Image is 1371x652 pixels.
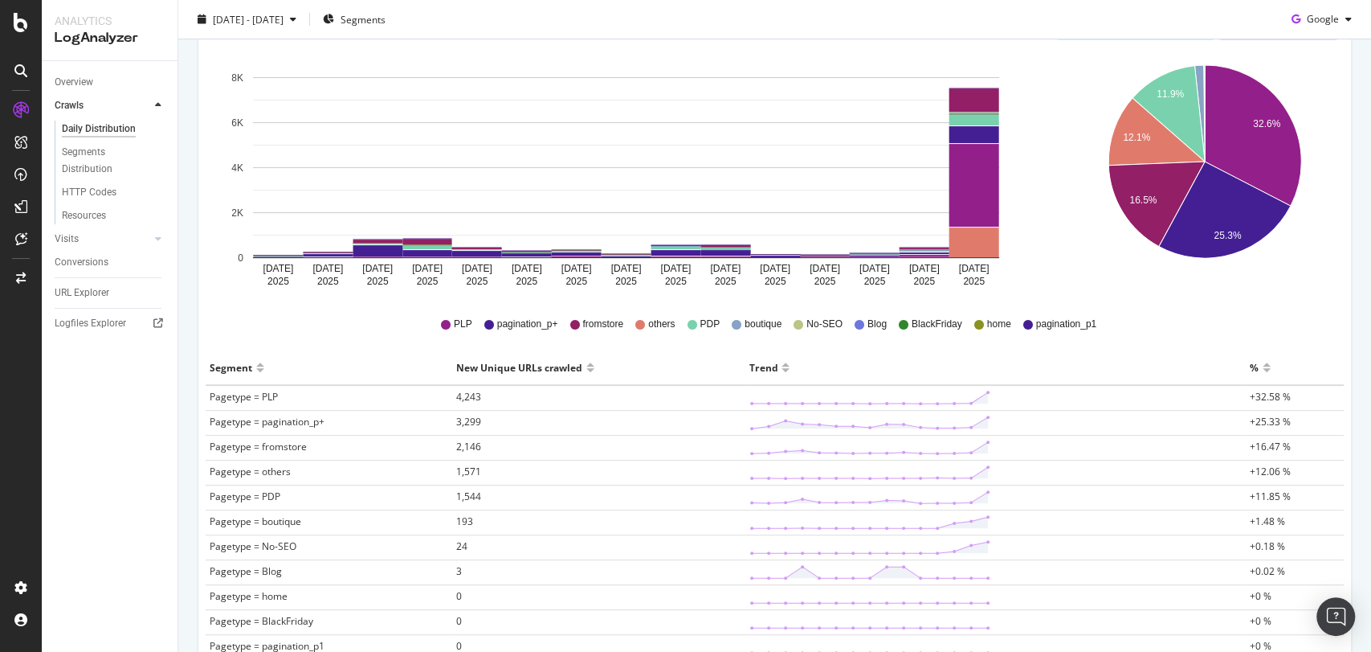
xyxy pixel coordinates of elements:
span: [DATE] - [DATE] [213,12,284,26]
span: fromstore [582,318,623,331]
a: Overview [55,74,166,91]
a: Visits [55,231,150,248]
span: Segments [341,12,386,26]
button: [DATE] - [DATE] [191,6,303,32]
text: [DATE] [810,263,840,274]
span: PLP [454,318,472,331]
span: No-SEO [806,318,843,331]
text: 2025 [417,276,439,287]
a: Segments Distribution [62,144,166,178]
span: 1,571 [456,465,481,478]
text: 2025 [565,276,587,287]
span: +32.58 % [1250,390,1291,404]
span: +0 % [1250,589,1271,603]
span: +0.02 % [1250,564,1285,578]
span: +0.18 % [1250,539,1285,553]
text: [DATE] [859,263,890,274]
text: 2K [231,207,243,219]
text: 2025 [516,276,537,287]
span: +25.33 % [1250,415,1291,429]
div: A chart. [1075,53,1335,294]
a: Conversions [55,254,166,271]
span: pagination_p1 [1036,318,1096,331]
text: [DATE] [760,263,790,274]
text: 2025 [367,276,389,287]
span: 3 [456,564,462,578]
text: 6K [231,117,243,129]
text: 2025 [665,276,687,287]
a: HTTP Codes [62,184,166,201]
text: [DATE] [611,263,642,274]
text: 2025 [814,276,836,287]
div: Conversions [55,254,108,271]
span: 0 [456,589,462,603]
span: home [987,318,1011,331]
span: Pagetype = home [210,589,288,603]
div: HTTP Codes [62,184,116,201]
text: 2025 [615,276,637,287]
div: Overview [55,74,93,91]
div: Trend [749,355,777,380]
span: 24 [456,539,467,553]
button: Google [1285,6,1358,32]
span: 3,299 [456,415,481,429]
span: others [648,318,675,331]
text: [DATE] [959,263,989,274]
a: Logfiles Explorer [55,315,166,332]
span: Pagetype = fromstore [210,440,307,453]
span: 2,146 [456,440,481,453]
text: [DATE] [462,263,492,274]
span: Blog [867,318,887,331]
text: [DATE] [312,263,343,274]
text: [DATE] [263,263,294,274]
a: Resources [62,207,166,224]
span: Pagetype = Blog [210,564,282,578]
button: Segments [316,6,392,32]
a: URL Explorer [55,285,166,301]
text: 2025 [467,276,488,287]
span: +16.47 % [1250,440,1291,453]
div: Analytics [55,13,165,29]
span: 1,544 [456,490,481,503]
text: 16.5% [1129,195,1157,206]
text: 11.9% [1157,89,1184,100]
div: Daily Distribution [62,121,136,137]
text: [DATE] [909,263,940,274]
text: 2025 [863,276,885,287]
text: [DATE] [362,263,393,274]
text: 2025 [317,276,339,287]
span: 193 [456,515,473,528]
div: Open Intercom Messenger [1316,597,1355,636]
text: [DATE] [412,263,443,274]
span: Pagetype = PDP [210,490,280,503]
text: 8K [231,72,243,84]
span: 4,243 [456,390,481,404]
a: Crawls [55,97,150,114]
span: Pagetype = pagination_p+ [210,415,324,429]
span: 0 [456,614,462,628]
span: Google [1307,12,1339,26]
span: Pagetype = BlackFriday [210,614,313,628]
text: 32.6% [1253,118,1280,129]
svg: A chart. [211,53,1040,294]
span: PDP [700,318,720,331]
text: 0 [238,252,243,264]
span: boutique [745,318,781,331]
text: 2025 [267,276,289,287]
span: +0 % [1250,614,1271,628]
span: Pagetype = boutique [210,515,301,528]
text: 2025 [913,276,935,287]
div: URL Explorer [55,285,109,301]
text: 12.1% [1123,132,1150,143]
span: +12.06 % [1250,465,1291,478]
div: Logfiles Explorer [55,315,126,332]
text: 2025 [765,276,786,287]
span: Pagetype = PLP [210,390,278,404]
text: [DATE] [660,263,691,274]
span: +1.48 % [1250,515,1285,528]
div: Crawls [55,97,84,114]
div: Resources [62,207,106,224]
div: LogAnalyzer [55,29,165,47]
div: Segment [210,355,252,380]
